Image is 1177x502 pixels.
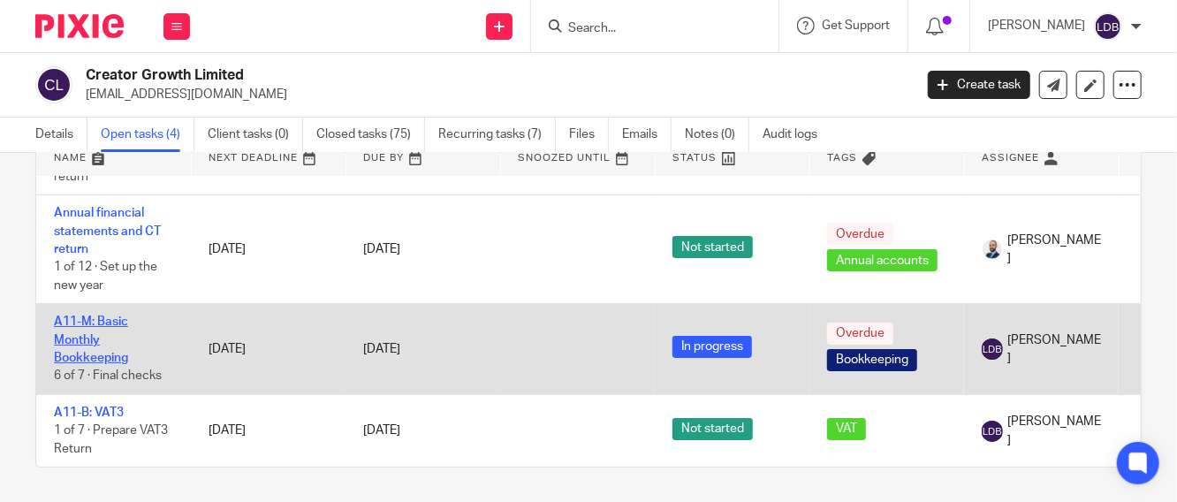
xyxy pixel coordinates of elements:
[86,86,901,103] p: [EMAIL_ADDRESS][DOMAIN_NAME]
[1007,331,1101,368] span: [PERSON_NAME]
[827,418,866,440] span: VAT
[982,338,1003,360] img: svg%3E
[54,316,128,364] a: A11-M: Basic Monthly Bookkeeping
[54,370,162,383] span: 6 of 7 · Final checks
[519,153,611,163] span: Snoozed Until
[363,343,400,355] span: [DATE]
[569,118,609,152] a: Files
[827,223,893,245] span: Overdue
[438,118,556,152] a: Recurring tasks (7)
[86,66,738,85] h2: Creator Growth Limited
[827,249,938,271] span: Annual accounts
[54,152,156,183] span: 1 of 6 · Prepare tax return
[54,261,157,292] span: 1 of 12 · Set up the new year
[363,425,400,437] span: [DATE]
[363,243,400,255] span: [DATE]
[566,21,725,37] input: Search
[827,349,917,371] span: Bookkeeping
[35,66,72,103] img: svg%3E
[191,394,346,467] td: [DATE]
[35,118,87,152] a: Details
[982,421,1003,442] img: svg%3E
[988,17,1085,34] p: [PERSON_NAME]
[763,118,831,152] a: Audit logs
[54,207,161,255] a: Annual financial statements and CT return
[1007,413,1101,449] span: [PERSON_NAME]
[828,153,858,163] span: Tags
[827,323,893,345] span: Overdue
[54,424,168,455] span: 1 of 7 · Prepare VAT3 Return
[101,118,194,152] a: Open tasks (4)
[822,19,890,32] span: Get Support
[685,118,749,152] a: Notes (0)
[316,118,425,152] a: Closed tasks (75)
[672,336,752,358] span: In progress
[672,418,753,440] span: Not started
[928,71,1030,99] a: Create task
[191,195,346,304] td: [DATE]
[35,14,124,38] img: Pixie
[672,236,753,258] span: Not started
[1007,232,1101,268] span: [PERSON_NAME]
[622,118,672,152] a: Emails
[208,118,303,152] a: Client tasks (0)
[982,239,1003,260] img: Mark%20LI%20profiler.png
[1094,12,1122,41] img: svg%3E
[673,153,718,163] span: Status
[54,407,124,419] a: A11-B: VAT3
[191,304,346,395] td: [DATE]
